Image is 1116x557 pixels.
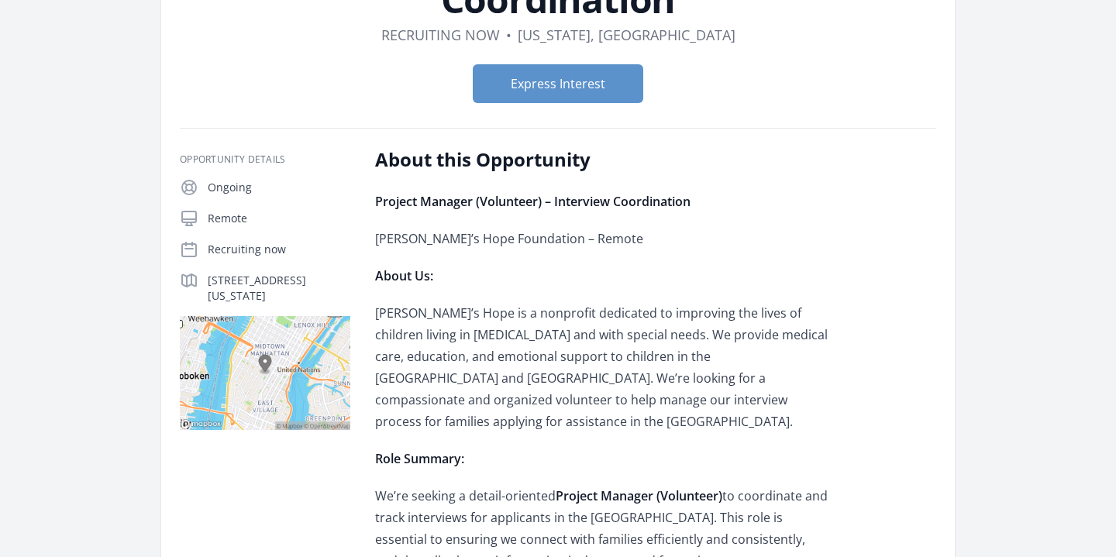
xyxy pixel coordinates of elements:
p: Recruiting now [208,242,350,257]
p: [PERSON_NAME]’s Hope is a nonprofit dedicated to improving the lives of children living in [MEDIC... [375,302,828,432]
div: • [506,24,511,46]
p: Ongoing [208,180,350,195]
h2: About this Opportunity [375,147,828,172]
button: Express Interest [473,64,643,103]
strong: Project Manager (Volunteer) [556,487,722,504]
dd: Recruiting now [381,24,500,46]
strong: Role Summary: [375,450,464,467]
strong: Project Manager (Volunteer) – Interview Coordination [375,193,691,210]
h3: Opportunity Details [180,153,350,166]
p: Remote [208,211,350,226]
strong: About Us: [375,267,433,284]
p: [STREET_ADDRESS][US_STATE] [208,273,350,304]
dd: [US_STATE], [GEOGRAPHIC_DATA] [518,24,735,46]
p: [PERSON_NAME]’s Hope Foundation – Remote [375,228,828,249]
img: Map [180,316,350,430]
